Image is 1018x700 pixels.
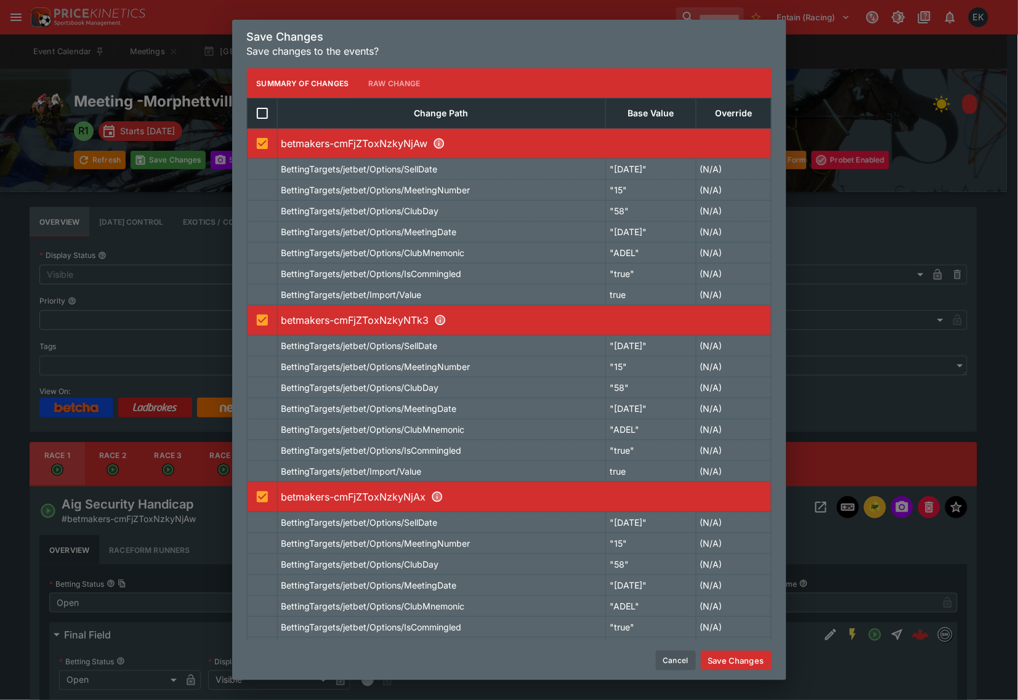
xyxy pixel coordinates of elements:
p: BettingTargets/jetbet/Options/SellDate [281,163,438,175]
p: BettingTargets/jetbet/Options/ClubDay [281,381,439,394]
th: Base Value [606,99,697,129]
td: true [606,638,697,659]
h5: Save Changes [247,30,772,44]
th: Override [696,99,771,129]
p: BettingTargets/jetbet/Options/ClubMnemonic [281,423,465,436]
td: "15" [606,356,697,377]
p: BettingTargets/jetbet/Options/MeetingNumber [281,360,471,373]
p: BettingTargets/jetbet/Options/MeetingDate [281,402,457,415]
p: betmakers-cmFjZToxNzkyNjAx [281,489,767,504]
p: BettingTargets/jetbet/Import/Value [281,465,422,478]
p: BettingTargets/jetbet/Options/MeetingDate [281,579,457,592]
td: "[DATE]" [606,398,697,419]
svg: R2 - Sportsbet Jockey Watch Handicap [434,314,446,326]
td: "[DATE]" [606,512,697,533]
svg: R3 - Thomas Farms Maiden Plate [431,491,443,503]
td: (N/A) [696,596,771,617]
button: Save Changes [701,651,772,670]
td: "58" [606,201,697,222]
td: (N/A) [696,201,771,222]
td: (N/A) [696,398,771,419]
td: "15" [606,180,697,201]
p: BettingTargets/jetbet/Options/MeetingNumber [281,537,471,550]
p: BettingTargets/jetbet/Options/SellDate [281,516,438,529]
td: "ADEL" [606,243,697,264]
button: Raw Change [358,68,430,98]
td: (N/A) [696,461,771,482]
td: (N/A) [696,533,771,554]
p: BettingTargets/jetbet/Options/MeetingNumber [281,183,471,196]
td: (N/A) [696,554,771,575]
td: (N/A) [696,638,771,659]
td: (N/A) [696,575,771,596]
td: "[DATE]" [606,575,697,596]
td: "58" [606,377,697,398]
td: (N/A) [696,284,771,305]
p: BettingTargets/jetbet/Options/ClubDay [281,558,439,571]
td: "true" [606,440,697,461]
td: (N/A) [696,512,771,533]
p: BettingTargets/jetbet/Options/SellDate [281,339,438,352]
td: (N/A) [696,440,771,461]
td: "true" [606,264,697,284]
button: Summary of Changes [247,68,359,98]
td: (N/A) [696,159,771,180]
td: "58" [606,554,697,575]
p: BettingTargets/jetbet/Options/ClubDay [281,204,439,217]
p: BettingTargets/jetbet/Options/MeetingDate [281,225,457,238]
p: Save changes to the events? [247,44,772,58]
td: (N/A) [696,419,771,440]
td: "15" [606,533,697,554]
td: true [606,461,697,482]
p: BettingTargets/jetbet/Options/ClubMnemonic [281,600,465,613]
td: "[DATE]" [606,159,697,180]
td: (N/A) [696,617,771,638]
th: Change Path [277,99,606,129]
td: (N/A) [696,336,771,356]
td: "ADEL" [606,419,697,440]
p: BettingTargets/jetbet/Import/Value [281,288,422,301]
td: (N/A) [696,180,771,201]
svg: R1 - Aig Security Handicap [433,137,445,150]
p: BettingTargets/jetbet/Options/IsCommingled [281,444,462,457]
p: BettingTargets/jetbet/Options/IsCommingled [281,621,462,634]
td: "[DATE]" [606,222,697,243]
td: "true" [606,617,697,638]
p: BettingTargets/jetbet/Options/ClubMnemonic [281,246,465,259]
td: (N/A) [696,264,771,284]
td: true [606,284,697,305]
p: betmakers-cmFjZToxNzkyNTk3 [281,313,767,328]
td: (N/A) [696,377,771,398]
p: betmakers-cmFjZToxNzkyNjAw [281,136,767,151]
button: Cancel [656,651,696,670]
td: "[DATE]" [606,336,697,356]
td: (N/A) [696,356,771,377]
td: (N/A) [696,222,771,243]
p: BettingTargets/jetbet/Options/IsCommingled [281,267,462,280]
td: "ADEL" [606,596,697,617]
td: (N/A) [696,243,771,264]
